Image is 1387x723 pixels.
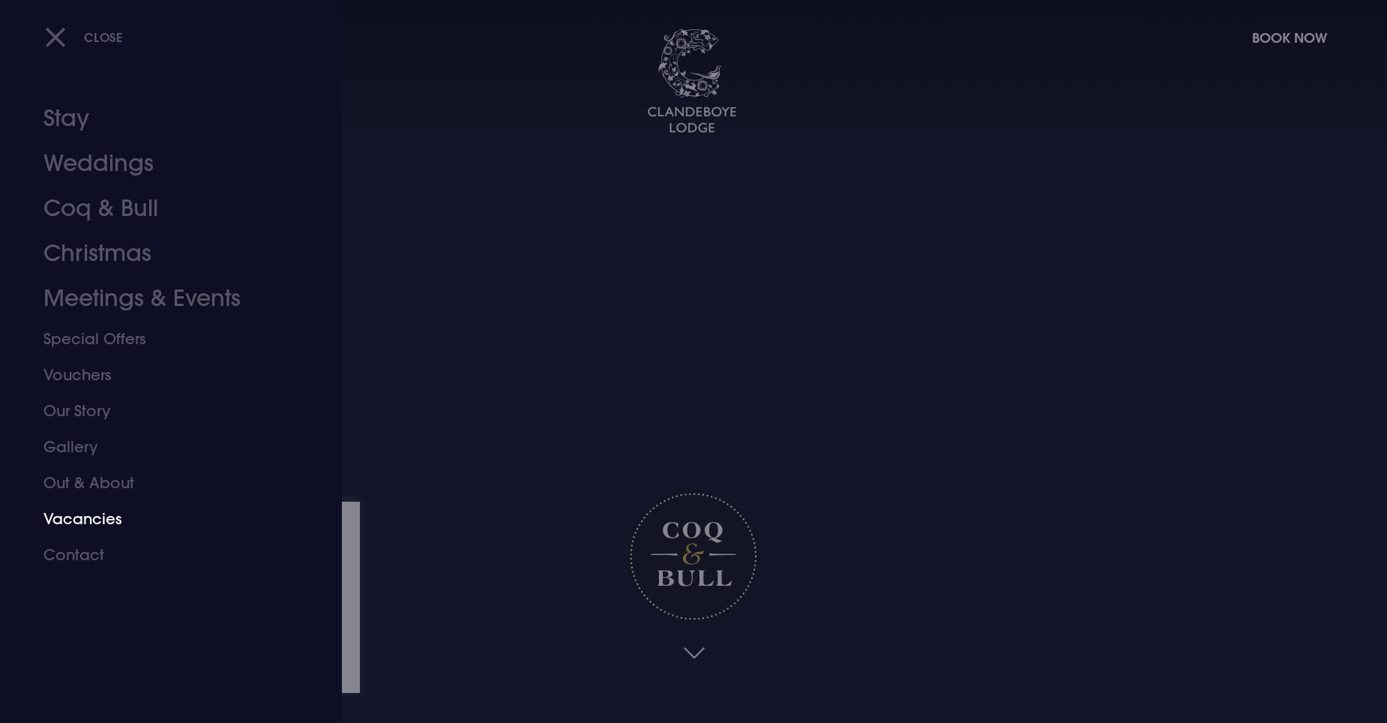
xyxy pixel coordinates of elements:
a: Meetings & Events [43,276,280,321]
a: Coq & Bull [43,186,280,231]
a: Our Story [43,393,280,429]
a: Vacancies [43,501,280,537]
a: Vouchers [43,357,280,393]
a: Stay [43,96,280,141]
a: Gallery [43,429,280,465]
span: Close [84,29,123,45]
a: Out & About [43,465,280,501]
a: Special Offers [43,321,280,357]
button: Close [45,22,123,52]
a: Weddings [43,141,280,186]
a: Contact [43,537,280,573]
a: Christmas [43,231,280,276]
